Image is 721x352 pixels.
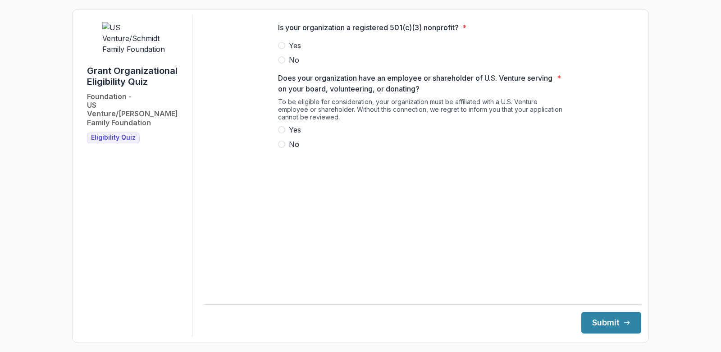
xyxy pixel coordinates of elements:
[278,73,553,94] p: Does your organization have an employee or shareholder of U.S. Venture serving on your board, vol...
[289,124,301,135] span: Yes
[278,98,566,124] div: To be eligible for consideration, your organization must be affiliated with a U.S. Venture employ...
[289,40,301,51] span: Yes
[91,134,136,142] span: Eligibility Quiz
[102,22,170,55] img: US Venture/Schmidt Family Foundation
[278,22,459,33] p: Is your organization a registered 501(c)(3) nonprofit?
[87,65,185,87] h1: Grant Organizational Eligibility Quiz
[289,55,299,65] span: No
[289,139,299,150] span: No
[87,92,185,127] h2: Foundation - US Venture/[PERSON_NAME] Family Foundation
[581,312,641,334] button: Submit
